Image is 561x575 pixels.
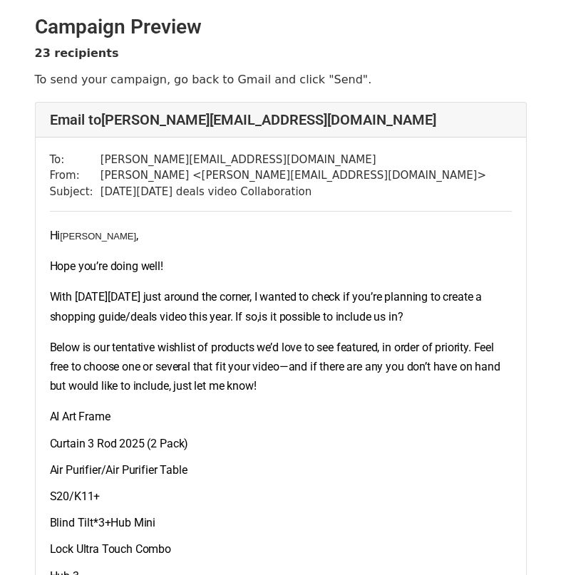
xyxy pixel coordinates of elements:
td: From: [50,167,101,184]
section: Blind Tilt*3+Hub Mini [50,513,512,532]
section: S20/K11+ [50,487,512,506]
h2: Campaign Preview [35,15,527,39]
td: [DATE][DATE] deals video Collaboration [101,184,486,200]
span: , [136,229,138,242]
iframe: Chat Widget [490,507,561,575]
section: Lock Ultra Touch Combo [50,539,512,559]
section: AI Art Frame [50,407,512,426]
td: Subject: [50,184,101,200]
h4: Email to [PERSON_NAME][EMAIL_ADDRESS][DOMAIN_NAME] [50,111,512,128]
section: Below is our tentative wishlist of products we’d love to see featured, in order of priority. Feel... [50,338,512,396]
td: [PERSON_NAME] < [PERSON_NAME][EMAIL_ADDRESS][DOMAIN_NAME] > [101,167,486,184]
section: Curtain 3 Rod 2025 (2 Pack) [50,434,512,453]
span: Hi [50,229,61,242]
strong: 23 recipients [35,46,119,60]
td: To: [50,152,101,168]
span: [PERSON_NAME] [60,231,136,242]
p: To send your campaign, go back to Gmail and click "Send". [35,72,527,87]
section: Hope you’re doing well! [50,257,512,276]
td: [PERSON_NAME][EMAIL_ADDRESS][DOMAIN_NAME] [101,152,486,168]
section: Air Purifier/Air Purifier Table [50,460,512,480]
section: With [DATE][DATE] just around the corner, I wanted to check if you’re planning to create a shoppi... [50,287,512,326]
